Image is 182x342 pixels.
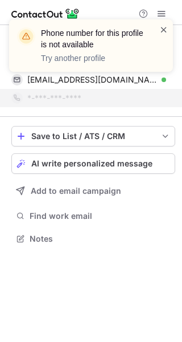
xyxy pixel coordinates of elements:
span: Find work email [30,211,171,221]
button: Notes [11,231,175,247]
button: save-profile-one-click [11,126,175,146]
span: Notes [30,234,171,244]
button: Find work email [11,208,175,224]
div: Save to List / ATS / CRM [31,132,155,141]
p: Try another profile [41,52,146,64]
span: Add to email campaign [31,186,121,196]
button: Add to email campaign [11,181,175,201]
img: ContactOut v5.3.10 [11,7,80,21]
span: AI write personalized message [31,159,152,168]
button: AI write personalized message [11,153,175,174]
img: warning [17,27,35,46]
header: Phone number for this profile is not available [41,27,146,50]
